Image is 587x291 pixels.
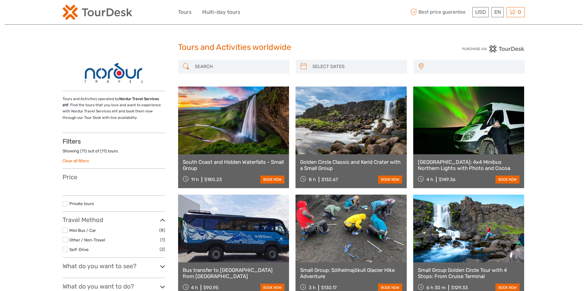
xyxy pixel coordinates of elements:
a: [GEOGRAPHIC_DATA]: 4x4 Minibus Northern Lights with Photo and Cocoa [418,159,520,172]
div: Showing ( ) out of ( ) tours [63,148,165,158]
p: Tours and Activities operated by . Find the tours that you love and want to experience with Nordu... [63,96,165,121]
span: 4 h [426,177,433,182]
span: (8) [159,227,165,234]
span: 8 h [309,177,316,182]
a: Clear all filters [63,158,89,163]
div: $149.36 [439,177,455,182]
a: Mini Bus / Car [69,228,96,233]
span: 4 h [191,285,198,290]
a: book now [378,176,402,184]
input: SEARCH [192,61,286,72]
a: Multi-day tours [202,8,240,17]
a: Bus transfer to [GEOGRAPHIC_DATA] from [GEOGRAPHIC_DATA] [183,267,285,280]
label: 11 [82,148,85,154]
div: $90.95 [203,285,218,290]
a: Private tours [69,201,94,206]
a: Self-Drive [69,247,89,252]
div: EN [491,7,504,17]
span: (1) [160,236,165,243]
span: 0 [517,9,522,15]
span: 3 h [309,285,316,290]
div: $130.17 [321,285,337,290]
a: Golden Circle Classic and Kerid Crater with a Small Group [300,159,402,172]
a: book now [260,176,284,184]
a: book now [495,176,520,184]
label: 11 [102,148,105,154]
a: Tours [178,8,192,17]
img: 2254-3441b4b5-4e5f-4d00-b396-31f1d84a6ebf_logo_small.png [63,5,132,20]
h3: Travel Method [63,216,165,224]
span: 6 h 30 m [426,285,446,290]
div: $180.23 [204,177,222,182]
h3: Price [63,173,165,181]
span: Best price guarantee [409,7,471,17]
img: 38946-1-4dd9821f-0484-4bf8-991a-11bbb9c6a506_logo_thumbnail.png [74,60,153,86]
div: $132.67 [321,177,338,182]
a: Other / Non-Travel [69,237,105,242]
span: 11 h [191,177,199,182]
strong: Nordur Travel Services ehf [63,97,159,107]
div: $129.33 [451,285,468,290]
h3: What do you want to do? [63,283,165,290]
span: (2) [160,246,165,253]
span: USD [475,9,486,15]
a: Small Group Golden Circle Tour with 4 Stops: From Cruise Terminal [418,267,520,280]
img: PurchaseViaTourDesk.png [462,45,524,53]
input: SELECT DATES [310,61,404,72]
h3: What do you want to see? [63,262,165,270]
strong: Filters [63,138,81,145]
h1: Tours and Activities worldwide [178,42,409,52]
a: South Coast and Hidden Waterfalls - Small Group [183,159,285,172]
a: Small Group: Sólheimajökull Glacier Hike Adventure [300,267,402,280]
